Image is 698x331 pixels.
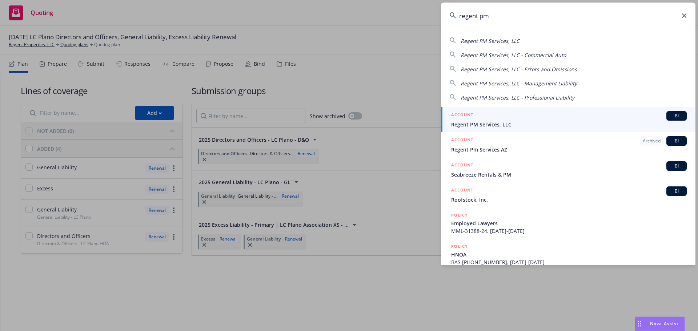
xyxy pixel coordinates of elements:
h5: ACCOUNT [451,136,473,145]
h5: POLICY [451,211,468,219]
span: Regent Pm Services AZ [451,146,687,153]
span: BI [669,138,684,144]
span: Regent PM Services, LLC [451,121,687,128]
span: Archived [643,138,661,144]
span: Regent PM Services, LLC - Errors and Omissions [461,66,577,73]
span: Employed Lawyers [451,219,687,227]
span: Regent PM Services, LLC - Management Liability [461,80,577,87]
span: Regent PM Services, LLC - Commercial Auto [461,52,566,58]
div: Drag to move [635,317,644,331]
h5: ACCOUNT [451,186,473,195]
span: BI [669,188,684,194]
span: HNOA [451,251,687,258]
h5: ACCOUNT [451,111,473,120]
span: MML-31388-24, [DATE]-[DATE] [451,227,687,235]
a: ACCOUNTBISeabreeze Rentals & PM [441,157,695,182]
span: Seabreeze Rentals & PM [451,171,687,178]
span: Regent PM Services, LLC - Professional Liability [461,94,574,101]
a: POLICYEmployed LawyersMML-31388-24, [DATE]-[DATE] [441,207,695,239]
span: BI [669,163,684,169]
button: Nova Assist [635,316,685,331]
input: Search... [441,3,695,29]
a: POLICYHNOABAS [PHONE_NUMBER], [DATE]-[DATE] [441,239,695,270]
a: ACCOUNTArchivedBIRegent Pm Services AZ [441,132,695,157]
span: Roofstock, Inc. [451,196,687,203]
a: ACCOUNTBIRoofstock, Inc. [441,182,695,207]
h5: ACCOUNT [451,161,473,170]
span: BI [669,113,684,119]
span: BAS [PHONE_NUMBER], [DATE]-[DATE] [451,258,687,266]
h5: POLICY [451,243,468,250]
a: ACCOUNTBIRegent PM Services, LLC [441,107,695,132]
span: Nova Assist [650,320,679,327]
span: Regent PM Services, LLC [461,37,520,44]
